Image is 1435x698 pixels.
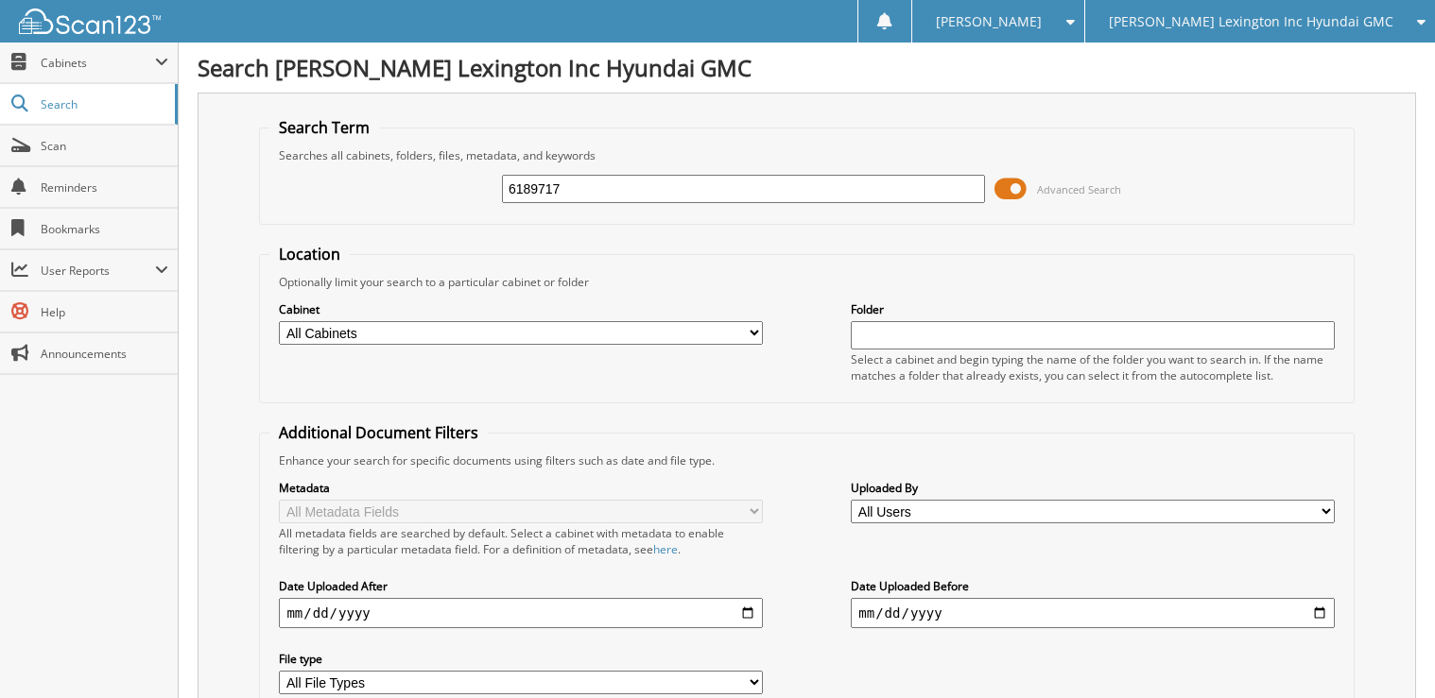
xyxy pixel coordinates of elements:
span: Advanced Search [1037,182,1121,196]
span: Scan [41,138,168,154]
label: Folder [851,301,1334,317]
div: Select a cabinet and begin typing the name of the folder you want to search in. If the name match... [851,351,1334,383]
label: Metadata [279,480,762,496]
label: File type [279,651,762,667]
input: start [279,598,762,628]
span: User Reports [41,263,155,279]
label: Date Uploaded After [279,578,762,594]
span: Reminders [41,179,168,196]
span: Help [41,304,168,320]
span: Search [41,96,165,112]
div: Optionally limit your search to a particular cabinet or folder [269,274,1343,290]
div: All metadata fields are searched by default. Select a cabinet with metadata to enable filtering b... [279,525,762,557]
a: here [653,541,678,557]
img: scan123-logo-white.svg [19,9,161,34]
div: Enhance your search for specific documents using filters such as date and file type. [269,452,1343,468]
span: [PERSON_NAME] Lexington Inc Hyundai GMC [1109,16,1393,27]
span: [PERSON_NAME] [936,16,1042,27]
label: Cabinet [279,301,762,317]
label: Date Uploaded Before [851,578,1334,594]
legend: Location [269,244,350,264]
legend: Search Term [269,117,379,138]
span: Announcements [41,346,168,362]
span: Bookmarks [41,221,168,237]
legend: Additional Document Filters [269,422,488,443]
span: Cabinets [41,55,155,71]
input: end [851,598,1334,628]
label: Uploaded By [851,480,1334,496]
div: Searches all cabinets, folders, files, metadata, and keywords [269,147,1343,163]
h1: Search [PERSON_NAME] Lexington Inc Hyundai GMC [198,52,1416,83]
